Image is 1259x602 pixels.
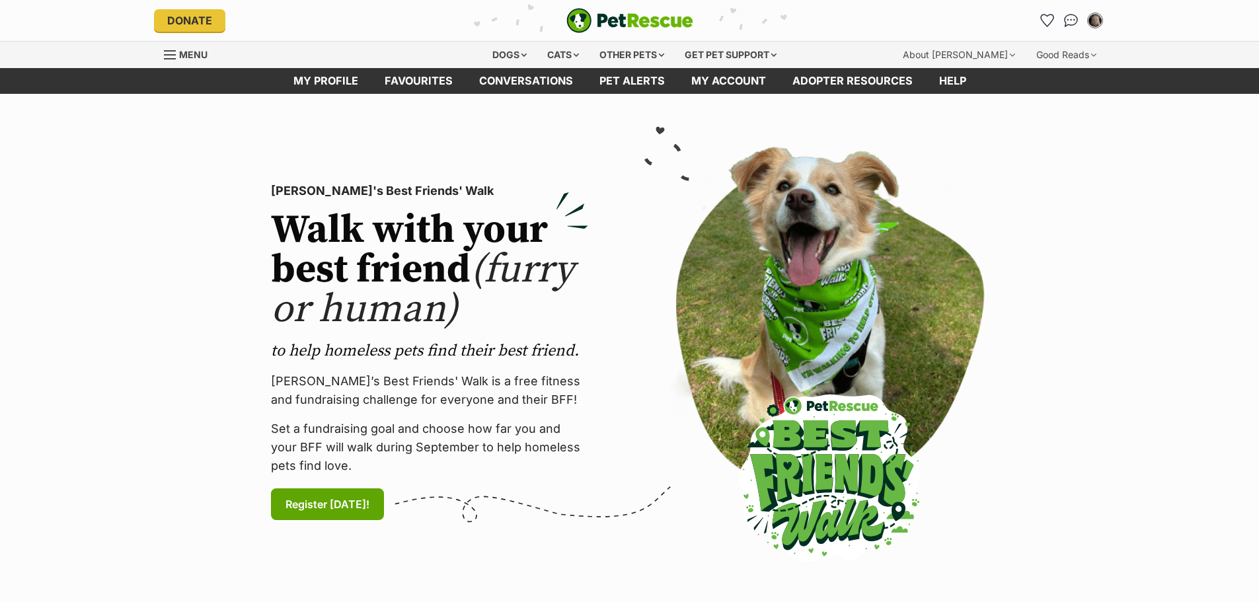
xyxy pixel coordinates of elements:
[271,245,574,334] span: (furry or human)
[926,68,979,94] a: Help
[154,9,225,32] a: Donate
[164,42,217,65] a: Menu
[538,42,588,68] div: Cats
[894,42,1024,68] div: About [PERSON_NAME]
[586,68,678,94] a: Pet alerts
[1027,42,1106,68] div: Good Reads
[1037,10,1106,31] ul: Account quick links
[1085,10,1106,31] button: My account
[678,68,779,94] a: My account
[675,42,786,68] div: Get pet support
[271,372,588,409] p: [PERSON_NAME]’s Best Friends' Walk is a free fitness and fundraising challenge for everyone and t...
[1088,14,1102,27] img: Rosalie McCallum profile pic
[1064,14,1078,27] img: chat-41dd97257d64d25036548639549fe6c8038ab92f7586957e7f3b1b290dea8141.svg
[271,182,588,200] p: [PERSON_NAME]'s Best Friends' Walk
[271,340,588,361] p: to help homeless pets find their best friend.
[286,496,369,512] span: Register [DATE]!
[590,42,673,68] div: Other pets
[566,8,693,33] a: PetRescue
[271,211,588,330] h2: Walk with your best friend
[466,68,586,94] a: conversations
[566,8,693,33] img: logo-e224e6f780fb5917bec1dbf3a21bbac754714ae5b6737aabdf751b685950b380.svg
[1061,10,1082,31] a: Conversations
[779,68,926,94] a: Adopter resources
[271,488,384,520] a: Register [DATE]!
[1037,10,1058,31] a: Favourites
[371,68,466,94] a: Favourites
[280,68,371,94] a: My profile
[483,42,536,68] div: Dogs
[271,420,588,475] p: Set a fundraising goal and choose how far you and your BFF will walk during September to help hom...
[179,49,208,60] span: Menu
